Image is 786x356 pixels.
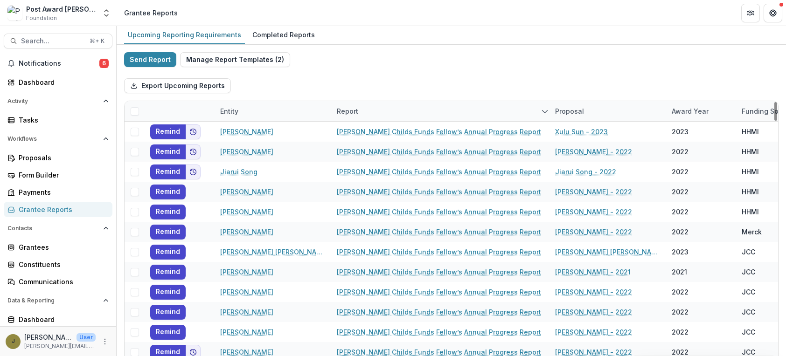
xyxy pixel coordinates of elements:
[220,187,273,197] a: [PERSON_NAME]
[4,131,112,146] button: Open Workflows
[672,267,687,277] div: 2021
[672,287,689,297] div: 2022
[742,307,755,317] div: JCC
[19,77,105,87] div: Dashboard
[124,26,245,44] a: Upcoming Reporting Requirements
[555,247,661,257] a: [PERSON_NAME] [PERSON_NAME] - 2023
[742,327,755,337] div: JCC
[742,267,755,277] div: JCC
[331,106,364,116] div: Report
[215,106,244,116] div: Entity
[124,28,245,41] div: Upcoming Reporting Requirements
[19,60,99,68] span: Notifications
[19,205,105,214] div: Grantee Reports
[7,136,99,142] span: Workflows
[150,185,186,199] button: Remind
[99,336,111,347] button: More
[150,144,186,159] button: Remind
[4,202,112,217] a: Grantee Reports
[541,108,549,115] svg: sorted descending
[555,207,632,217] a: [PERSON_NAME] - 2022
[555,267,631,277] a: [PERSON_NAME] - 2021
[337,187,541,197] a: [PERSON_NAME] Childs Funds Fellow’s Annual Progress Report
[220,287,273,297] a: [PERSON_NAME]
[337,247,541,257] a: [PERSON_NAME] Childs Funds Fellow’s Annual Progress Report
[337,207,541,217] a: [PERSON_NAME] Childs Funds Fellow’s Annual Progress Report
[4,150,112,165] a: Proposals
[764,4,782,22] button: Get Help
[4,112,112,128] a: Tasks
[77,333,96,342] p: User
[337,267,541,277] a: [PERSON_NAME] Childs Funds Fellow’s Annual Progress Report
[19,170,105,180] div: Form Builder
[150,265,186,280] button: Remind
[555,287,632,297] a: [PERSON_NAME] - 2022
[742,167,759,177] div: HHMI
[666,101,736,121] div: Award Year
[220,307,273,317] a: [PERSON_NAME]
[220,207,273,217] a: [PERSON_NAME]
[4,56,112,71] button: Notifications6
[672,307,689,317] div: 2022
[555,327,632,337] a: [PERSON_NAME] - 2022
[24,332,73,342] p: [PERSON_NAME]
[150,124,186,139] button: Remind
[24,342,96,350] p: [PERSON_NAME][EMAIL_ADDRESS][PERSON_NAME][DOMAIN_NAME]
[88,36,106,46] div: ⌘ + K
[215,101,331,121] div: Entity
[7,225,99,232] span: Contacts
[672,167,689,177] div: 2022
[4,240,112,255] a: Grantees
[186,124,201,139] button: Add to friends
[120,6,181,20] nav: breadcrumb
[220,167,257,177] a: Jiarui Song
[742,227,762,237] div: Merck
[4,167,112,183] a: Form Builder
[21,37,84,45] span: Search...
[99,59,109,68] span: 6
[555,127,608,137] a: Xulu Sun - 2023
[186,144,201,159] button: Add to friends
[249,28,319,41] div: Completed Reports
[150,205,186,219] button: Remind
[12,338,15,344] div: Jamie
[7,6,22,21] img: Post Award Jane Coffin Childs Memorial Fund
[4,221,112,236] button: Open Contacts
[4,257,112,272] a: Constituents
[4,75,112,90] a: Dashboard
[124,78,231,93] button: Export Upcoming Reports
[19,277,105,287] div: Communications
[550,106,590,116] div: Proposal
[124,52,176,67] button: Send Report
[742,207,759,217] div: HHMI
[666,106,714,116] div: Award Year
[742,127,759,137] div: HHMI
[4,312,112,327] a: Dashboard
[337,227,541,237] a: [PERSON_NAME] Childs Funds Fellow’s Annual Progress Report
[555,307,632,317] a: [PERSON_NAME] - 2022
[7,297,99,304] span: Data & Reporting
[672,127,689,137] div: 2023
[150,285,186,300] button: Remind
[220,247,326,257] a: [PERSON_NAME] [PERSON_NAME]
[672,207,689,217] div: 2022
[337,167,541,177] a: [PERSON_NAME] Childs Funds Fellow’s Annual Progress Report
[672,227,689,237] div: 2022
[249,26,319,44] a: Completed Reports
[19,153,105,163] div: Proposals
[186,164,201,179] button: Add to friends
[4,34,112,48] button: Search...
[220,267,273,277] a: [PERSON_NAME]
[124,8,178,18] div: Grantee Reports
[150,225,186,240] button: Remind
[150,305,186,320] button: Remind
[742,187,759,197] div: HHMI
[741,4,760,22] button: Partners
[555,227,632,237] a: [PERSON_NAME] - 2022
[337,327,541,337] a: [PERSON_NAME] Childs Funds Fellow’s Annual Progress Report
[150,325,186,340] button: Remind
[550,101,666,121] div: Proposal
[672,247,689,257] div: 2023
